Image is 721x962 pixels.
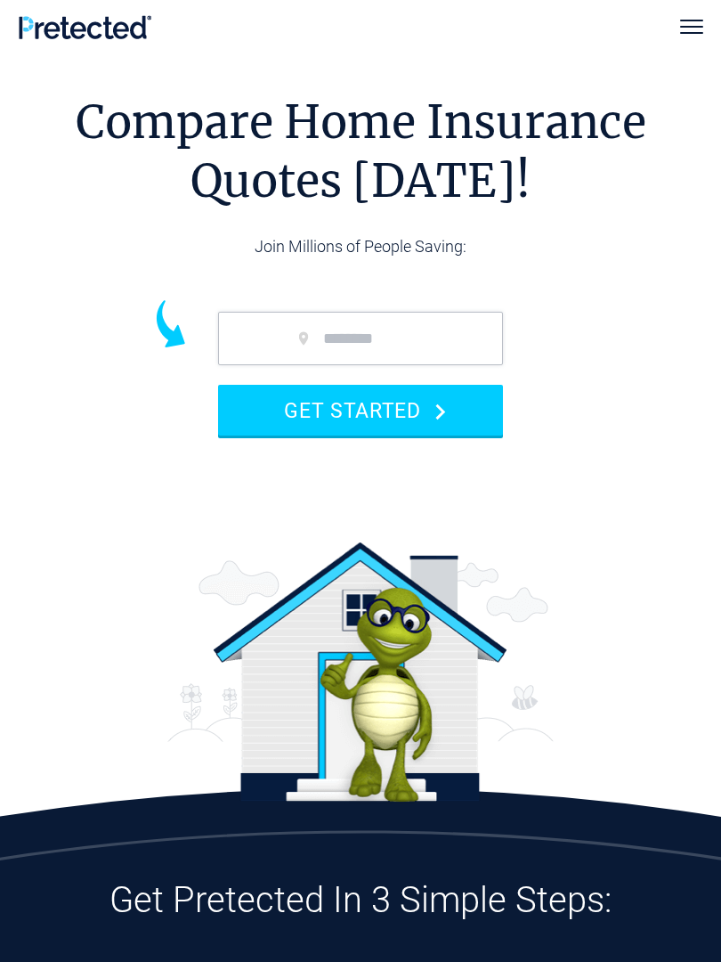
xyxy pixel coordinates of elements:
[13,878,708,923] h3: Get Pretected In 3 Simple Steps:
[76,94,646,210] h1: Compare Home Insurance Quotes [DATE]!
[218,312,503,365] input: zip code
[76,210,646,294] h2: Join Millions of People Saving:
[18,15,151,39] img: Pretected Logo
[218,385,503,436] button: GET STARTED
[167,542,554,804] img: Perry the Turtle Home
